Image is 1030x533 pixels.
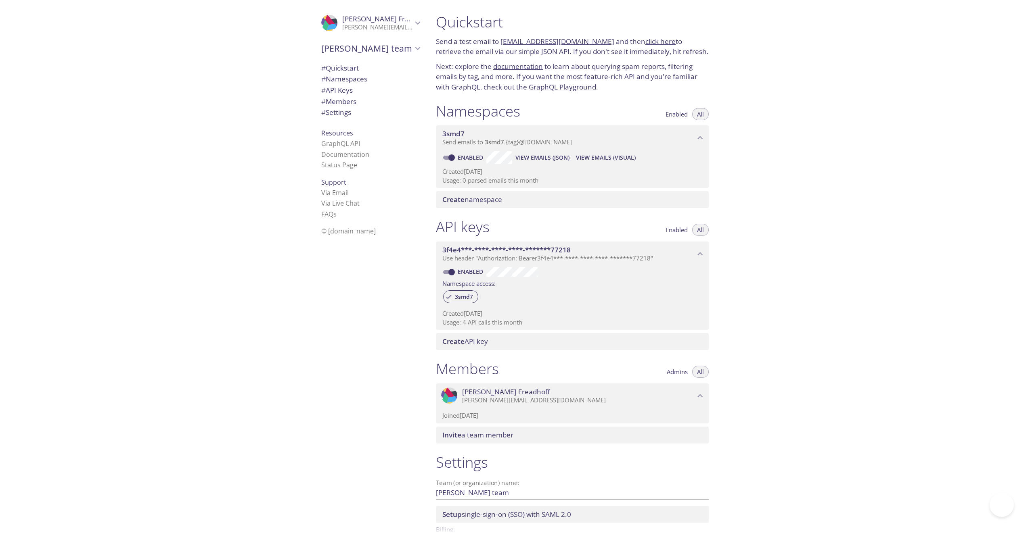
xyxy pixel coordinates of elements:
[442,138,572,146] span: Send emails to . {tag} @[DOMAIN_NAME]
[443,290,478,303] div: 3smd7
[436,61,709,92] p: Next: explore the to learn about querying spam reports, filtering emails by tag, and more. If you...
[662,366,693,378] button: Admins
[315,85,426,96] div: API Keys
[442,195,465,204] span: Create
[436,480,520,486] label: Team (or organization) name:
[692,224,709,236] button: All
[342,23,412,31] p: [PERSON_NAME][EMAIL_ADDRESS][DOMAIN_NAME]
[442,195,502,204] span: namespace
[436,383,709,408] div: Dylan Freadhoff
[990,493,1014,517] iframe: Help Scout Beacon - Open
[436,506,709,523] div: Setup SSO
[321,150,369,159] a: Documentation
[493,62,543,71] a: documentation
[442,430,513,439] span: a team member
[321,129,353,137] span: Resources
[436,125,709,150] div: 3smd7 namespace
[436,218,490,236] h1: API keys
[442,411,702,420] p: Joined [DATE]
[321,63,359,73] span: Quickstart
[442,337,465,346] span: Create
[436,102,520,120] h1: Namespaces
[500,37,614,46] a: [EMAIL_ADDRESS][DOMAIN_NAME]
[321,227,376,235] span: © [DOMAIN_NAME]
[436,191,709,208] div: Create namespace
[485,138,504,146] span: 3smd7
[315,96,426,107] div: Members
[442,167,702,176] p: Created [DATE]
[315,73,426,85] div: Namespaces
[321,97,356,106] span: Members
[692,108,709,120] button: All
[321,85,353,95] span: API Keys
[573,151,639,164] button: View Emails (Visual)
[321,160,357,169] a: Status Page
[442,176,702,185] p: Usage: 0 parsed emails this month
[515,153,569,162] span: View Emails (JSON)
[315,62,426,74] div: Quickstart
[442,337,488,346] span: API key
[436,13,709,31] h1: Quickstart
[436,36,709,57] p: Send a test email to and then to retrieve the email via our simple JSON API. If you don't see it ...
[321,188,349,197] a: Via Email
[342,14,430,23] span: [PERSON_NAME] Freadhoff
[442,309,702,318] p: Created [DATE]
[450,293,478,300] span: 3smd7
[315,38,426,59] div: Dylan's team
[321,108,326,117] span: #
[321,199,360,208] a: Via Live Chat
[645,37,676,46] a: click here
[692,366,709,378] button: All
[333,210,337,219] span: s
[321,178,346,187] span: Support
[436,333,709,350] div: Create API Key
[442,430,461,439] span: Invite
[462,387,550,396] span: [PERSON_NAME] Freadhoff
[321,97,326,106] span: #
[436,360,499,378] h1: Members
[321,74,367,83] span: Namespaces
[661,224,693,236] button: Enabled
[442,510,571,519] span: single-sign-on (SSO) with SAML 2.0
[321,108,351,117] span: Settings
[436,427,709,443] div: Invite a team member
[315,107,426,118] div: Team Settings
[529,82,596,92] a: GraphQL Playground
[321,85,326,95] span: #
[512,151,573,164] button: View Emails (JSON)
[321,63,326,73] span: #
[442,510,462,519] span: Setup
[315,10,426,36] div: Dylan Freadhoff
[456,154,486,161] a: Enabled
[442,129,465,138] span: 3smd7
[321,43,412,54] span: [PERSON_NAME] team
[576,153,636,162] span: View Emails (Visual)
[321,210,337,219] a: FAQ
[321,139,360,148] a: GraphQL API
[442,277,496,289] label: Namespace access:
[321,74,326,83] span: #
[462,396,695,404] p: [PERSON_NAME][EMAIL_ADDRESS][DOMAIN_NAME]
[436,453,709,471] h1: Settings
[661,108,693,120] button: Enabled
[442,318,702,327] p: Usage: 4 API calls this month
[456,268,486,275] a: Enabled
